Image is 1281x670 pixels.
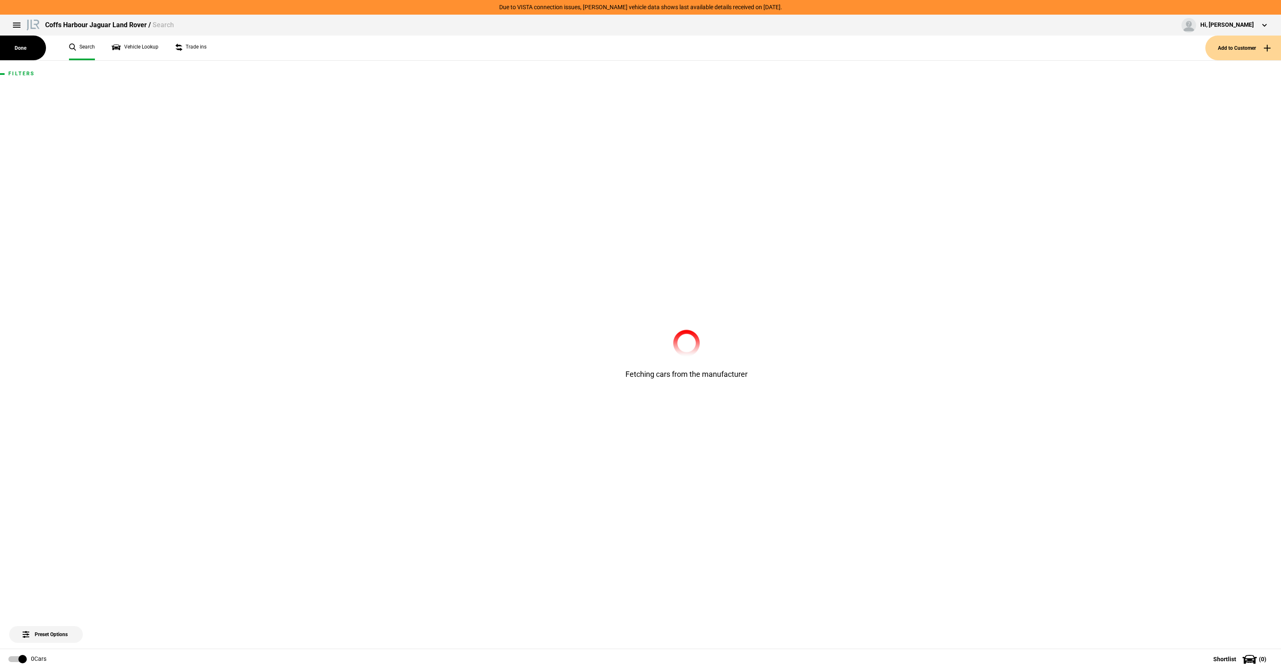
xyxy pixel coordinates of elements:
div: 0 Cars [31,655,46,663]
div: Coffs Harbour Jaguar Land Rover / [45,20,174,30]
a: Trade ins [175,36,207,60]
a: Search [69,36,95,60]
span: Preset Options [24,621,68,637]
div: Hi, [PERSON_NAME] [1200,21,1254,29]
button: Shortlist(0) [1201,649,1281,670]
span: Shortlist [1213,656,1236,662]
div: Fetching cars from the manufacturer [582,330,791,379]
span: ( 0 ) [1259,656,1266,662]
span: Search [153,21,174,29]
img: landrover.png [25,18,41,31]
a: Vehicle Lookup [112,36,158,60]
h1: Filters [8,71,84,77]
button: Add to Customer [1205,36,1281,60]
